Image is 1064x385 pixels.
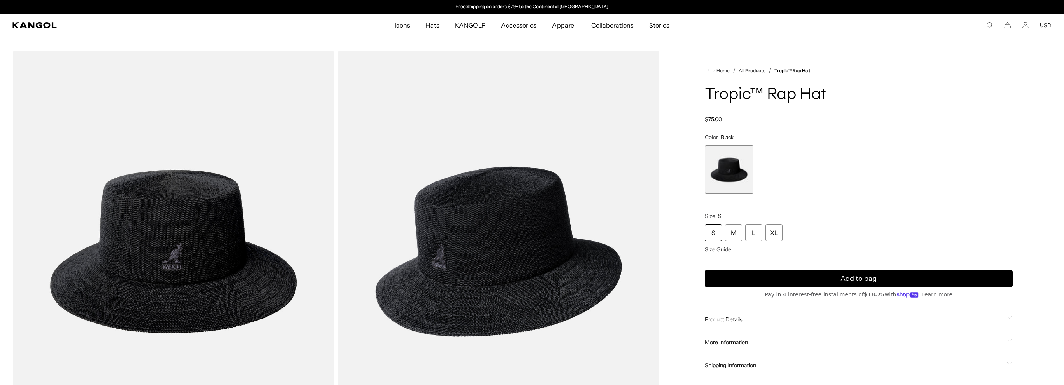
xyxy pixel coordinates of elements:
div: M [725,224,742,241]
div: 1 of 1 [705,145,753,194]
h1: Tropic™ Rap Hat [705,86,1013,103]
a: Collaborations [584,14,641,37]
span: Shipping Information [705,362,1003,369]
span: Hats [426,14,439,37]
span: Stories [649,14,669,37]
span: Home [715,68,730,73]
label: Black [705,145,753,194]
a: Apparel [544,14,583,37]
span: Black [721,134,734,141]
a: Accessories [493,14,544,37]
span: Product Details [705,316,1003,323]
a: Stories [641,14,677,37]
a: Icons [387,14,418,37]
div: L [745,224,762,241]
span: S [718,213,722,220]
span: Size Guide [705,246,731,253]
span: More Information [705,339,1003,346]
span: Collaborations [591,14,634,37]
summary: Search here [986,22,993,29]
a: Free Shipping on orders $79+ to the Continental [GEOGRAPHIC_DATA] [456,3,608,9]
span: Color [705,134,718,141]
button: Add to bag [705,270,1013,287]
li: / [730,66,736,75]
span: Apparel [552,14,575,37]
div: XL [765,224,783,241]
a: Tropic™ Rap Hat [774,68,810,73]
span: Add to bag [840,274,877,284]
button: Cart [1004,22,1011,29]
a: Kangol [12,22,262,28]
a: Account [1022,22,1029,29]
span: $75.00 [705,116,722,123]
button: USD [1040,22,1052,29]
a: Home [708,67,730,74]
slideshow-component: Announcement bar [452,4,612,10]
li: / [765,66,771,75]
a: Hats [418,14,447,37]
span: Size [705,213,715,220]
div: S [705,224,722,241]
span: Accessories [501,14,536,37]
nav: breadcrumbs [705,66,1013,75]
a: KANGOLF [447,14,493,37]
div: Announcement [452,4,612,10]
div: 1 of 2 [452,4,612,10]
span: Icons [395,14,410,37]
span: KANGOLF [455,14,486,37]
a: All Products [739,68,765,73]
